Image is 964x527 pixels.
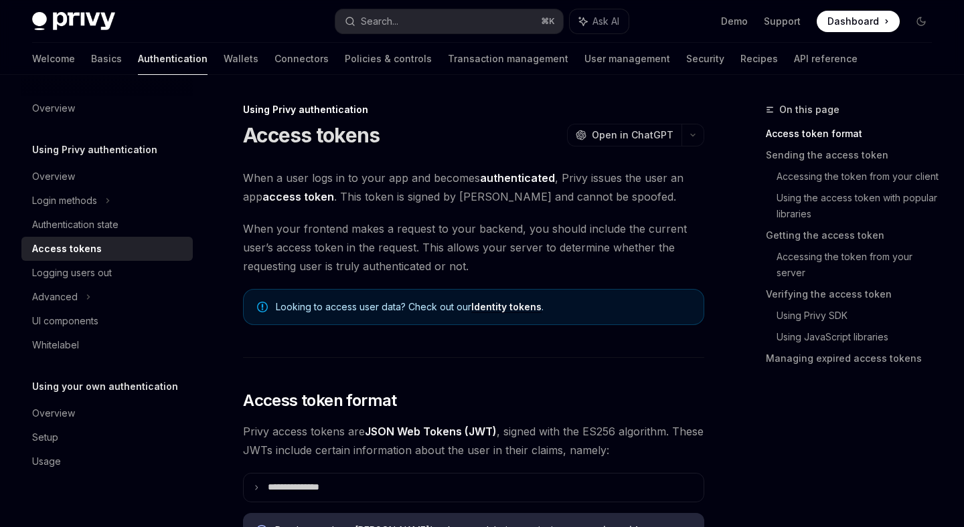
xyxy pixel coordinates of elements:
a: Using the access token with popular libraries [777,187,943,225]
a: Using JavaScript libraries [777,326,943,348]
svg: Note [257,302,268,312]
a: Recipes [740,43,778,75]
a: Overview [21,96,193,120]
div: Search... [361,13,398,29]
div: Access tokens [32,241,102,257]
button: Toggle dark mode [910,11,932,32]
a: User management [584,43,670,75]
div: Logging users out [32,265,112,281]
div: Using Privy authentication [243,103,704,116]
a: Accessing the token from your client [777,166,943,187]
a: Security [686,43,724,75]
div: Overview [32,169,75,185]
h1: Access tokens [243,123,380,147]
div: Overview [32,100,75,116]
a: Wallets [224,43,258,75]
span: Open in ChatGPT [592,128,673,142]
a: Using Privy SDK [777,305,943,326]
span: ⌘ K [541,16,555,27]
div: Usage [32,453,61,469]
a: Managing expired access tokens [766,348,943,369]
a: Access token format [766,123,943,144]
a: UI components [21,309,193,333]
a: Authentication [138,43,208,75]
span: Access token format [243,390,397,411]
a: Logging users out [21,261,193,285]
button: Ask AI [570,9,629,33]
a: Whitelabel [21,333,193,357]
span: Ask AI [592,15,619,28]
div: Setup [32,429,58,445]
h5: Using Privy authentication [32,142,157,158]
a: JSON Web Tokens (JWT) [365,425,497,439]
a: Demo [721,15,748,28]
a: Support [764,15,801,28]
div: Authentication state [32,217,118,233]
img: dark logo [32,12,115,31]
a: Sending the access token [766,144,943,166]
a: Basics [91,43,122,75]
a: Connectors [274,43,329,75]
span: When a user logs in to your app and becomes , Privy issues the user an app . This token is signed... [243,169,704,206]
button: Search...⌘K [335,9,562,33]
a: Authentication state [21,213,193,237]
div: Advanced [32,289,78,305]
div: Overview [32,405,75,421]
a: Getting the access token [766,225,943,246]
a: Overview [21,165,193,189]
a: API reference [794,43,858,75]
strong: authenticated [480,171,555,185]
span: Dashboard [827,15,879,28]
a: Welcome [32,43,75,75]
a: Verifying the access token [766,284,943,305]
div: Whitelabel [32,337,79,353]
a: Transaction management [448,43,568,75]
a: Access tokens [21,237,193,261]
a: Dashboard [817,11,900,32]
span: On this page [779,102,839,118]
span: When your frontend makes a request to your backend, you should include the current user’s access ... [243,219,704,276]
a: Policies & controls [345,43,432,75]
a: Accessing the token from your server [777,246,943,284]
strong: access token [262,190,334,203]
a: Overview [21,401,193,425]
button: Open in ChatGPT [567,124,681,146]
a: Setup [21,425,193,449]
a: Identity tokens [471,301,542,313]
h5: Using your own authentication [32,379,178,395]
div: Login methods [32,193,97,209]
span: Looking to access user data? Check out our . [276,300,690,314]
div: UI components [32,313,98,329]
a: Usage [21,449,193,473]
span: Privy access tokens are , signed with the ES256 algorithm. These JWTs include certain information... [243,422,704,459]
